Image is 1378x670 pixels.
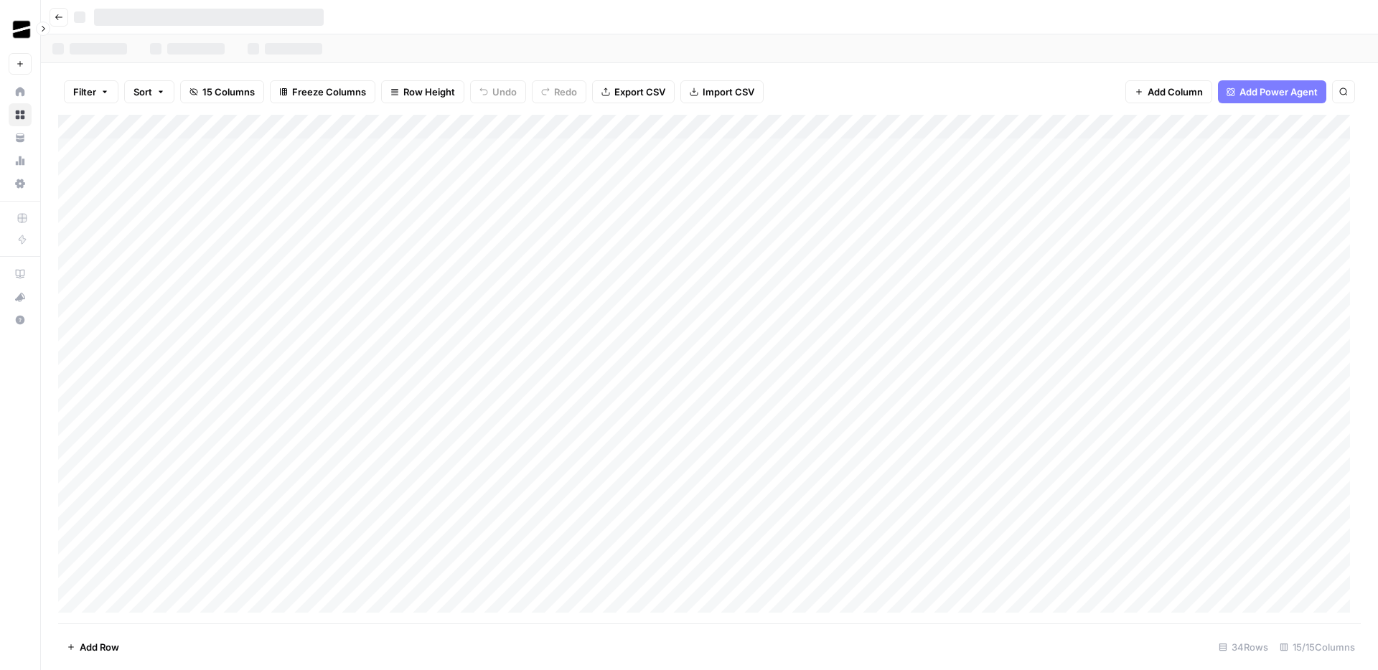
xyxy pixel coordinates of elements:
button: Row Height [381,80,464,103]
div: What's new? [9,286,31,308]
a: Settings [9,172,32,195]
span: Add Row [80,640,119,654]
button: Import CSV [680,80,764,103]
a: Usage [9,149,32,172]
button: Export CSV [592,80,675,103]
a: Home [9,80,32,103]
span: Freeze Columns [292,85,366,99]
button: 15 Columns [180,80,264,103]
button: Workspace: OGM [9,11,32,47]
span: Row Height [403,85,455,99]
div: 34 Rows [1213,636,1274,659]
button: What's new? [9,286,32,308]
span: Import CSV [703,85,754,99]
button: Add Power Agent [1218,80,1326,103]
span: Sort [133,85,152,99]
a: Browse [9,103,32,126]
button: Freeze Columns [270,80,375,103]
button: Help + Support [9,308,32,331]
a: AirOps Academy [9,263,32,286]
span: 15 Columns [202,85,255,99]
button: Filter [64,80,118,103]
div: 15/15 Columns [1274,636,1361,659]
button: Redo [532,80,586,103]
button: Add Column [1125,80,1212,103]
span: Export CSV [614,85,665,99]
button: Sort [124,80,174,103]
span: Add Column [1148,85,1203,99]
button: Undo [470,80,526,103]
button: Add Row [58,636,128,659]
span: Redo [554,85,577,99]
img: OGM Logo [9,16,34,42]
span: Undo [492,85,517,99]
span: Add Power Agent [1239,85,1318,99]
a: Your Data [9,126,32,149]
span: Filter [73,85,96,99]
